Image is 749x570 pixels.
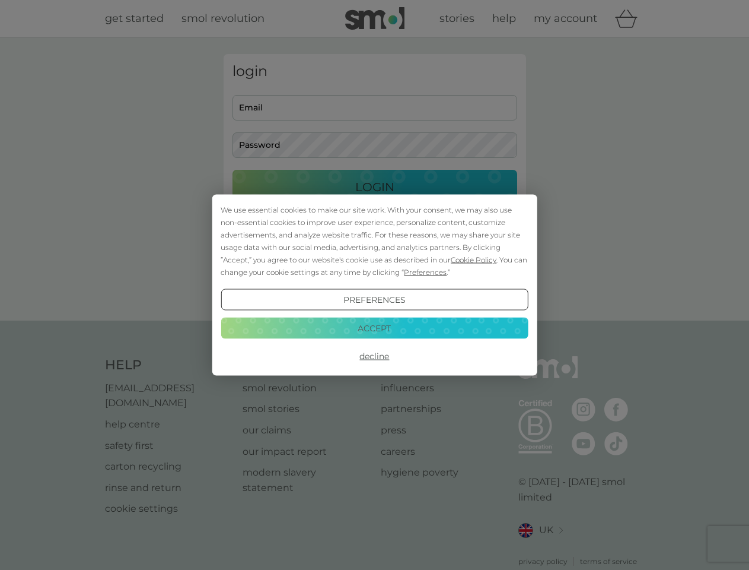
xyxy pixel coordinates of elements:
[221,317,528,338] button: Accept
[451,255,496,264] span: Cookie Policy
[212,195,537,376] div: Cookie Consent Prompt
[404,268,447,277] span: Preferences
[221,346,528,367] button: Decline
[221,204,528,278] div: We use essential cookies to make our site work. With your consent, we may also use non-essential ...
[221,289,528,311] button: Preferences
